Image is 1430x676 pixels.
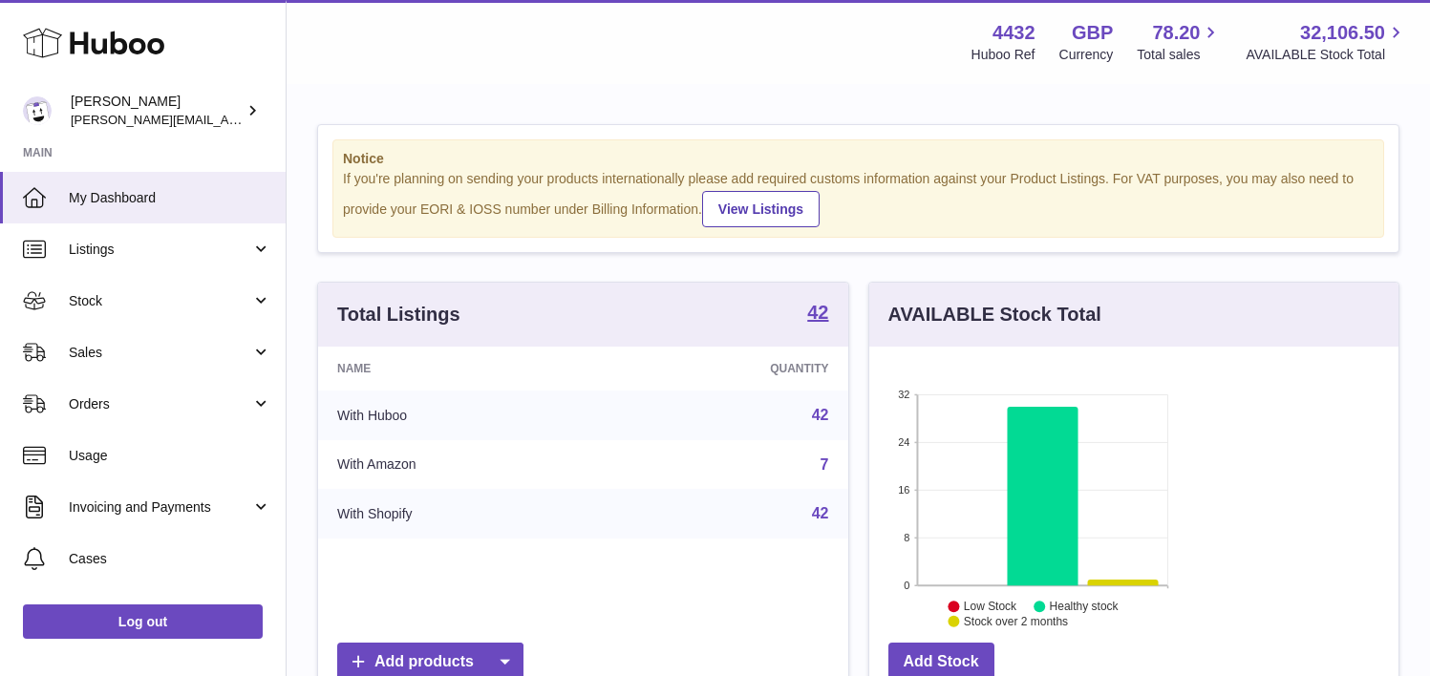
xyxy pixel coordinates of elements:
th: Name [318,347,608,391]
div: Huboo Ref [971,46,1035,64]
a: 32,106.50 AVAILABLE Stock Total [1246,20,1407,64]
a: 42 [807,303,828,326]
span: Usage [69,447,271,465]
a: 7 [821,456,829,473]
strong: 4432 [992,20,1035,46]
a: Log out [23,604,263,639]
text: 32 [898,389,909,400]
h3: AVAILABLE Stock Total [888,302,1101,327]
text: 16 [898,484,909,496]
span: Sales [69,344,251,362]
span: AVAILABLE Stock Total [1246,46,1407,64]
div: Currency [1059,46,1114,64]
text: 8 [904,532,909,543]
span: My Dashboard [69,189,271,207]
strong: GBP [1072,20,1113,46]
strong: Notice [343,150,1374,168]
div: [PERSON_NAME] [71,93,243,129]
text: Healthy stock [1049,600,1119,613]
td: With Shopify [318,489,608,539]
text: Low Stock [963,600,1016,613]
text: 0 [904,580,909,591]
span: 78.20 [1152,20,1200,46]
span: Stock [69,292,251,310]
td: With Amazon [318,440,608,490]
span: Orders [69,395,251,413]
th: Quantity [608,347,847,391]
span: Invoicing and Payments [69,498,251,517]
h3: Total Listings [337,302,460,327]
a: View Listings [702,191,820,227]
strong: 42 [807,303,828,322]
a: 42 [812,407,829,423]
span: Total sales [1137,46,1222,64]
span: Cases [69,550,271,568]
span: Listings [69,241,251,259]
text: 24 [898,436,909,448]
span: [PERSON_NAME][EMAIL_ADDRESS][DOMAIN_NAME] [71,112,383,127]
a: 42 [812,505,829,521]
img: akhil@amalachai.com [23,96,52,125]
td: With Huboo [318,391,608,440]
text: Stock over 2 months [963,615,1067,628]
div: If you're planning on sending your products internationally please add required customs informati... [343,170,1374,227]
span: 32,106.50 [1300,20,1385,46]
a: 78.20 Total sales [1137,20,1222,64]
